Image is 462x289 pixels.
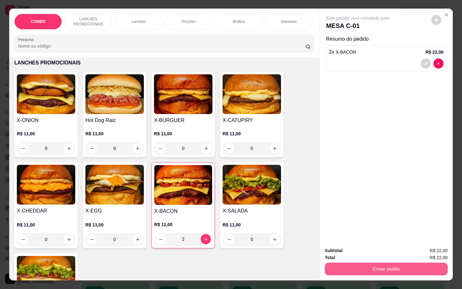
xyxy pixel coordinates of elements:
[325,263,448,275] button: Enviar pedido
[14,59,314,67] p: LANCHES PROMOCIONAIS
[223,117,281,124] h4: X-CATUPIRY
[425,49,444,55] p: R$ 22,00
[281,19,297,24] p: bebeidas
[154,131,212,137] p: R$ 11,00
[430,247,448,254] span: R$ 22,00
[201,234,211,244] button: increase-product-quantity
[85,165,144,205] img: product-image
[154,74,212,114] img: product-image
[132,234,143,245] button: increase-product-quantity
[87,234,97,245] button: decrease-product-quantity
[325,248,343,253] strong: Subtotal
[441,10,452,20] button: Close
[223,207,281,215] h4: X-SALADA
[64,143,74,153] button: increase-product-quantity
[154,221,212,228] p: R$ 11,00
[64,234,74,245] button: increase-product-quantity
[201,143,211,153] button: increase-product-quantity
[85,207,144,215] h4: X-EGG
[431,15,441,25] button: decrease-product-quantity
[336,50,356,55] span: X-BACON
[433,58,444,69] button: decrease-product-quantity
[31,19,45,24] p: COMBO
[17,165,75,205] img: product-image
[224,143,234,153] button: decrease-product-quantity
[329,48,356,56] p: 2 x
[326,15,390,21] p: Este pedido será vinculado para
[154,165,212,205] img: product-image
[430,254,448,261] span: R$ 22,00
[18,234,28,245] button: decrease-product-quantity
[154,117,212,124] h4: X-BURGUER
[223,165,281,205] img: product-image
[233,19,245,24] p: Molhos
[224,234,234,245] button: decrease-product-quantity
[17,74,75,114] img: product-image
[17,207,75,215] h4: X-CHEDDAR
[85,131,144,137] p: R$ 11,00
[18,143,28,153] button: decrease-product-quantity
[270,143,280,153] button: increase-product-quantity
[85,222,144,228] p: R$ 11,00
[223,131,281,137] p: R$ 11,00
[325,255,335,260] strong: Total
[70,17,107,27] p: LANCHES PROMOCIONAIS
[18,37,36,42] label: Pesquisa
[154,207,212,215] h4: X-BACON
[85,74,144,114] img: product-image
[326,35,446,43] p: Resumo do pedido
[85,117,144,124] h4: Hot Dog Raiz
[131,19,145,24] p: Lanches
[17,222,75,228] p: R$ 11,00
[270,234,280,245] button: increase-product-quantity
[421,58,431,69] button: decrease-product-quantity
[223,222,281,228] p: R$ 11,00
[326,21,390,30] p: MESA C-01
[156,234,166,244] button: decrease-product-quantity
[17,117,75,124] h4: X-ONION
[17,131,75,137] p: R$ 11,00
[18,43,305,49] input: Pesquisa
[223,74,281,114] img: product-image
[182,19,196,24] p: Porções
[155,143,165,153] button: decrease-product-quantity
